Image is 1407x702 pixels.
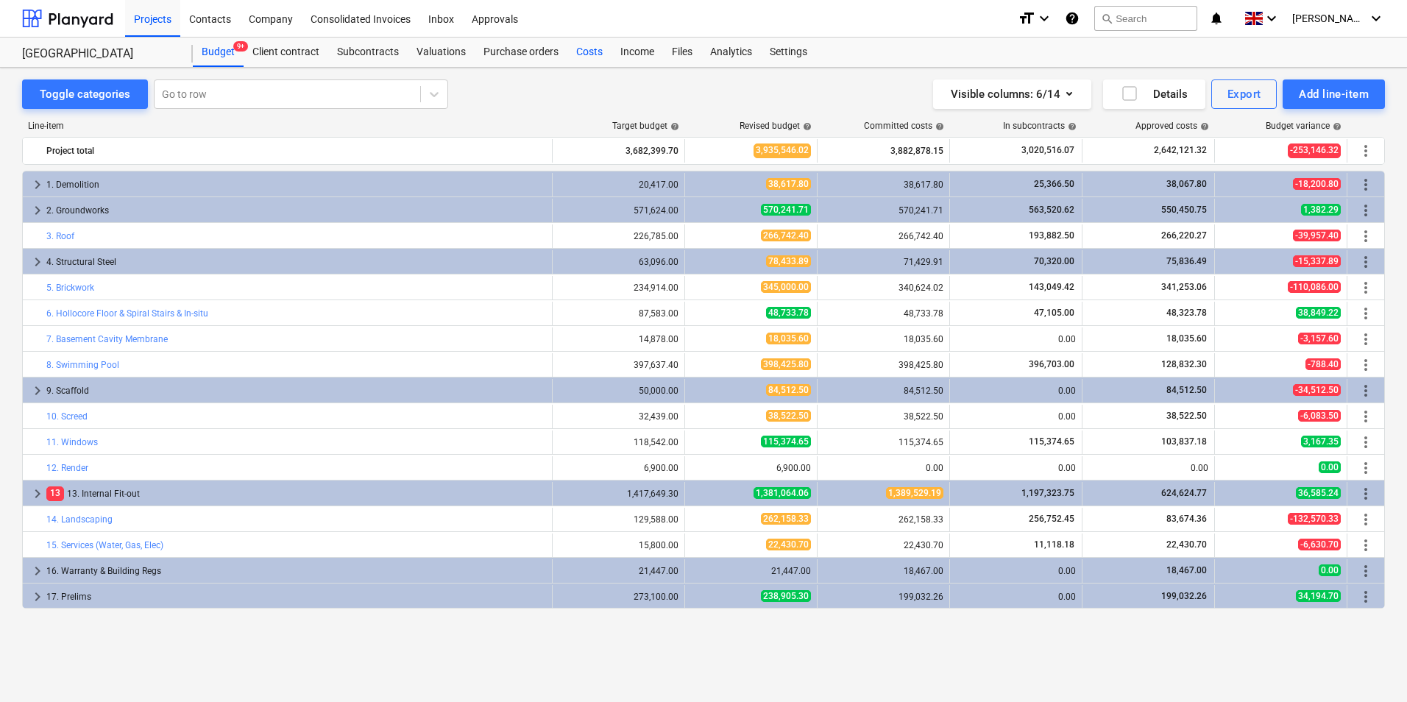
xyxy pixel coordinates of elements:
[559,514,678,525] div: 129,588.00
[1088,463,1208,473] div: 0.00
[46,514,113,525] a: 14. Landscaping
[1160,282,1208,292] span: 341,253.06
[1032,179,1076,189] span: 25,366.50
[193,38,244,67] a: Budget9+
[46,231,74,241] a: 3. Roof
[1160,488,1208,498] span: 624,624.77
[328,38,408,67] a: Subcontracts
[1165,333,1208,344] span: 18,035.60
[956,592,1076,602] div: 0.00
[956,334,1076,344] div: 0.00
[1027,436,1076,447] span: 115,374.65
[408,38,475,67] div: Valuations
[823,540,943,550] div: 22,430.70
[1027,230,1076,241] span: 193,882.50
[46,463,88,473] a: 12. Render
[754,487,811,499] span: 1,381,064.06
[1160,591,1208,601] span: 199,032.26
[559,205,678,216] div: 571,624.00
[559,437,678,447] div: 118,542.00
[559,463,678,473] div: 6,900.00
[29,176,46,194] span: keyboard_arrow_right
[1018,10,1035,27] i: format_size
[1296,487,1341,499] span: 36,585.24
[1160,230,1208,241] span: 266,220.27
[475,38,567,67] a: Purchase orders
[1165,514,1208,524] span: 83,674.36
[701,38,761,67] div: Analytics
[766,539,811,550] span: 22,430.70
[823,360,943,370] div: 398,425.80
[761,590,811,602] span: 238,905.30
[956,463,1076,473] div: 0.00
[1035,10,1053,27] i: keyboard_arrow_down
[1160,359,1208,369] span: 128,832.30
[46,559,546,583] div: 16. Warranty & Building Regs
[612,38,663,67] a: Income
[1103,79,1205,109] button: Details
[1165,256,1208,266] span: 75,836.49
[1065,122,1077,131] span: help
[46,360,119,370] a: 8. Swimming Pool
[1298,333,1341,344] span: -3,157.60
[1357,253,1375,271] span: More actions
[1357,202,1375,219] span: More actions
[1094,6,1197,31] button: Search
[1357,279,1375,297] span: More actions
[1319,564,1341,576] span: 0.00
[567,38,612,67] a: Costs
[1357,433,1375,451] span: More actions
[823,411,943,422] div: 38,522.50
[1357,330,1375,348] span: More actions
[1165,539,1208,550] span: 22,430.70
[691,566,811,576] div: 21,447.00
[46,308,208,319] a: 6. Hollocore Floor & Spiral Stairs & In-situ
[46,283,94,293] a: 5. Brickwork
[193,38,244,67] div: Budget
[22,79,148,109] button: Toggle categories
[1333,631,1407,702] iframe: Chat Widget
[1298,410,1341,422] span: -6,083.50
[1293,384,1341,396] span: -34,512.50
[761,230,811,241] span: 266,742.40
[1293,230,1341,241] span: -39,957.40
[1165,308,1208,318] span: 48,323.78
[1357,562,1375,580] span: More actions
[823,205,943,216] div: 570,241.71
[823,257,943,267] div: 71,429.91
[559,283,678,293] div: 234,914.00
[1296,307,1341,319] span: 38,849.22
[1357,536,1375,554] span: More actions
[1209,10,1224,27] i: notifications
[663,38,701,67] a: Files
[761,436,811,447] span: 115,374.65
[29,588,46,606] span: keyboard_arrow_right
[956,386,1076,396] div: 0.00
[559,540,678,550] div: 15,800.00
[864,121,944,131] div: Committed costs
[1293,255,1341,267] span: -15,337.89
[233,41,248,52] span: 9+
[766,333,811,344] span: 18,035.60
[1357,305,1375,322] span: More actions
[1165,385,1208,395] span: 84,512.50
[1020,144,1076,157] span: 3,020,516.07
[766,307,811,319] span: 48,733.78
[559,257,678,267] div: 63,096.00
[766,410,811,422] span: 38,522.50
[1032,256,1076,266] span: 70,320.00
[244,38,328,67] a: Client contract
[1027,359,1076,369] span: 396,703.00
[22,121,553,131] div: Line-item
[1298,539,1341,550] span: -6,630.70
[667,122,679,131] span: help
[1288,281,1341,293] span: -110,086.00
[951,85,1074,104] div: Visible columns : 6/14
[46,585,546,609] div: 17. Prelims
[1065,10,1080,27] i: Knowledge base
